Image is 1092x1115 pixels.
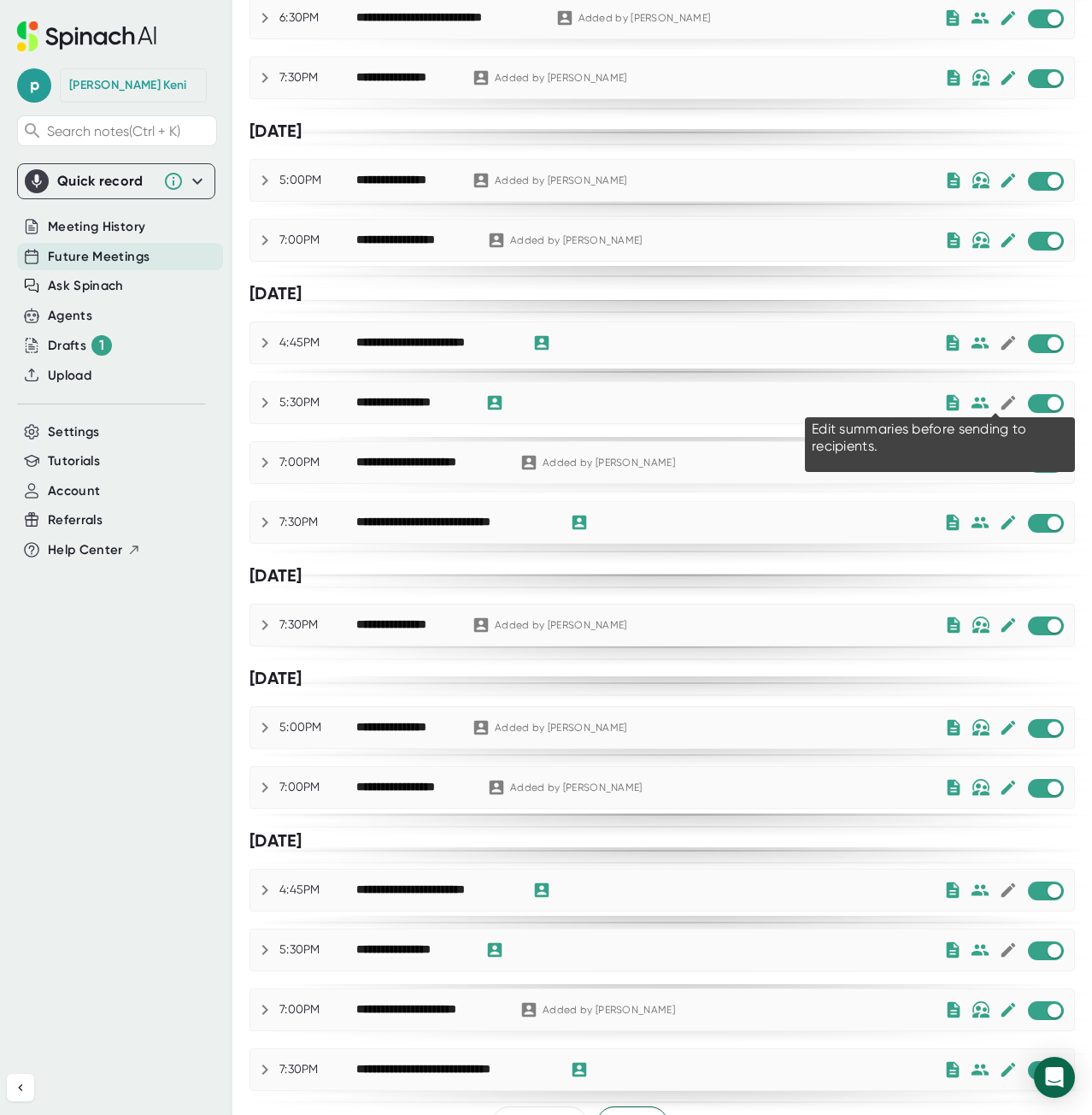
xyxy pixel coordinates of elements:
div: 5:00PM [279,720,356,735]
button: Drafts 1 [48,335,112,356]
div: 7:00PM [279,455,356,470]
div: 4:45PM [279,335,356,351]
div: [DATE] [250,830,1075,852]
span: Help Center [48,540,123,560]
button: Ask Spinach [48,276,124,296]
div: Added by [PERSON_NAME] [495,619,627,632]
div: Open Intercom Messenger [1034,1057,1075,1098]
span: p [17,68,51,103]
img: internal-only.bf9814430b306fe8849ed4717edd4846.svg [972,719,990,736]
div: Added by [PERSON_NAME] [510,234,643,247]
button: Future Meetings [48,247,150,267]
img: internal-only.bf9814430b306fe8849ed4717edd4846.svg [972,616,990,634]
div: Added by [PERSON_NAME] [495,722,627,734]
button: Upload [48,366,91,386]
button: Collapse sidebar [7,1074,34,1101]
div: 6:30PM [279,10,356,26]
button: Tutorials [48,451,100,471]
button: Meeting History [48,217,145,237]
div: 7:00PM [279,780,356,795]
img: internal-only.bf9814430b306fe8849ed4717edd4846.svg [972,69,990,86]
div: 7:30PM [279,1062,356,1077]
div: Pratik Keni [69,78,186,93]
div: 5:30PM [279,942,356,958]
div: Added by [PERSON_NAME] [510,782,643,794]
div: Added by [PERSON_NAME] [495,174,627,187]
button: Help Center [48,540,141,560]
div: 7:30PM [279,70,356,86]
div: [DATE] [250,668,1075,689]
div: Added by [PERSON_NAME] [578,12,711,25]
div: 5:00PM [279,173,356,188]
button: Referrals [48,510,103,530]
div: 5:30PM [279,395,356,410]
span: Search notes (Ctrl + K) [47,123,212,139]
div: [DATE] [250,121,1075,142]
img: internal-only.bf9814430b306fe8849ed4717edd4846.svg [972,172,990,189]
div: 7:30PM [279,515,356,530]
div: 1 [91,335,112,356]
div: Quick record [57,173,155,190]
button: Account [48,481,100,501]
div: Added by [PERSON_NAME] [495,72,627,85]
div: [DATE] [250,283,1075,304]
img: internal-only.bf9814430b306fe8849ed4717edd4846.svg [972,1001,990,1018]
div: [DATE] [250,565,1075,587]
div: Quick record [25,164,208,198]
div: Edit summaries before sending to recipients. [812,421,1068,455]
img: internal-only.bf9814430b306fe8849ed4717edd4846.svg [972,232,990,249]
div: 7:30PM [279,617,356,633]
img: internal-only.bf9814430b306fe8849ed4717edd4846.svg [972,779,990,796]
button: Settings [48,422,100,442]
div: Added by [PERSON_NAME] [543,457,675,469]
div: 4:45PM [279,882,356,898]
button: Agents [48,306,92,326]
div: Drafts [48,335,112,356]
div: 7:00PM [279,1002,356,1018]
div: 7:00PM [279,233,356,248]
div: Added by [PERSON_NAME] [543,1004,675,1017]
